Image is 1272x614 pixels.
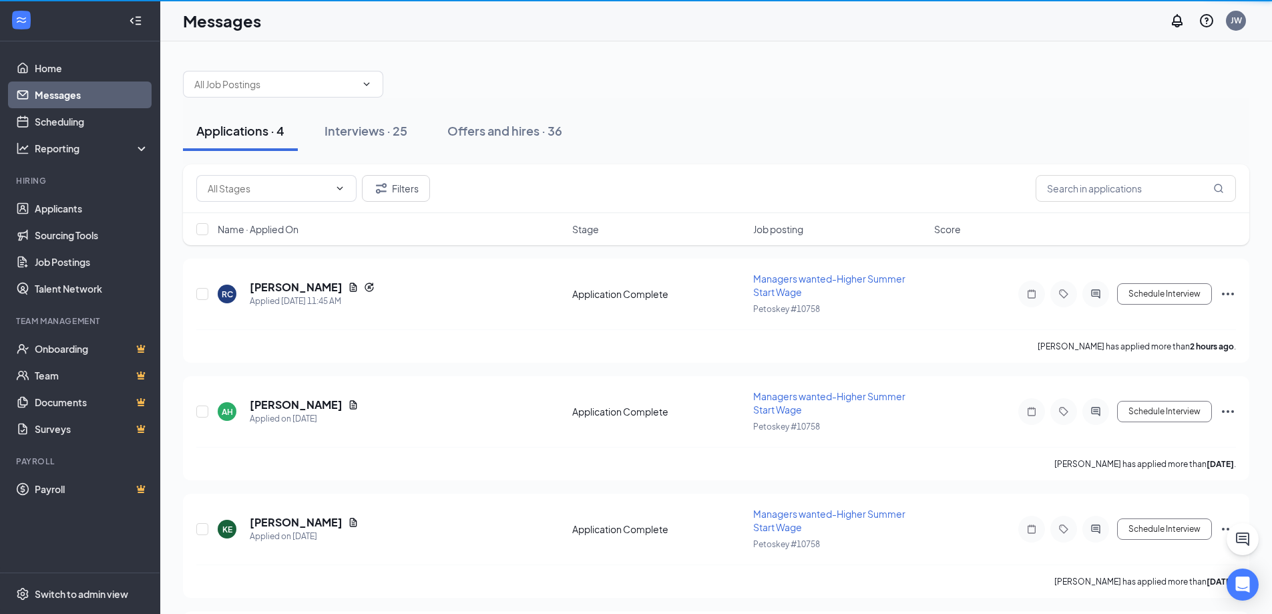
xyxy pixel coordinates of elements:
input: All Stages [208,181,329,196]
svg: Tag [1056,289,1072,299]
div: JW [1231,15,1242,26]
svg: Notifications [1169,13,1185,29]
a: Applicants [35,195,149,222]
svg: Document [348,517,359,528]
div: AH [222,406,233,418]
button: ChatActive [1227,523,1259,555]
button: Filter Filters [362,175,430,202]
p: [PERSON_NAME] has applied more than . [1054,576,1236,587]
div: Applications · 4 [196,122,284,139]
span: Petoskey #10758 [753,422,820,432]
svg: Note [1024,406,1040,417]
span: Petoskey #10758 [753,304,820,314]
svg: Note [1024,524,1040,534]
svg: MagnifyingGlass [1213,183,1224,194]
a: OnboardingCrown [35,335,149,362]
svg: Ellipses [1220,521,1236,537]
a: DocumentsCrown [35,389,149,416]
div: Application Complete [572,522,745,536]
span: Managers wanted-Higher Summer Start Wage [753,508,905,533]
p: [PERSON_NAME] has applied more than . [1038,341,1236,352]
svg: ChatActive [1235,531,1251,547]
svg: Ellipses [1220,286,1236,302]
h5: [PERSON_NAME] [250,280,343,295]
span: Petoskey #10758 [753,539,820,549]
p: [PERSON_NAME] has applied more than . [1054,458,1236,470]
svg: Document [348,400,359,410]
div: Reporting [35,142,150,155]
b: [DATE] [1207,577,1234,587]
a: SurveysCrown [35,416,149,442]
svg: Analysis [16,142,29,155]
a: Messages [35,82,149,108]
h5: [PERSON_NAME] [250,398,343,412]
svg: Settings [16,587,29,601]
div: RC [222,289,233,300]
svg: ChevronDown [335,183,345,194]
svg: Note [1024,289,1040,299]
a: Scheduling [35,108,149,135]
svg: Tag [1056,406,1072,417]
span: Job posting [753,222,803,236]
svg: Reapply [364,282,375,293]
svg: ActiveChat [1088,289,1104,299]
button: Schedule Interview [1117,518,1212,540]
div: KE [222,524,232,535]
svg: Collapse [129,14,142,27]
a: Talent Network [35,275,149,302]
div: Applied [DATE] 11:45 AM [250,295,375,308]
div: Applied on [DATE] [250,412,359,426]
div: Payroll [16,456,146,467]
div: Application Complete [572,405,745,418]
input: All Job Postings [194,77,356,92]
div: Team Management [16,315,146,327]
svg: ActiveChat [1088,524,1104,534]
div: Interviews · 25 [325,122,407,139]
svg: Tag [1056,524,1072,534]
svg: Document [348,282,359,293]
a: Home [35,55,149,82]
a: PayrollCrown [35,476,149,502]
div: Open Intercom Messenger [1227,569,1259,601]
b: 2 hours ago [1190,341,1234,351]
svg: ActiveChat [1088,406,1104,417]
svg: QuestionInfo [1199,13,1215,29]
span: Managers wanted-Higher Summer Start Wage [753,273,905,298]
span: Stage [572,222,599,236]
svg: ChevronDown [361,79,372,90]
div: Application Complete [572,287,745,301]
div: Applied on [DATE] [250,530,359,543]
a: Job Postings [35,249,149,275]
svg: Ellipses [1220,404,1236,420]
span: Score [934,222,961,236]
a: Sourcing Tools [35,222,149,249]
svg: Filter [373,180,389,196]
button: Schedule Interview [1117,283,1212,305]
div: Hiring [16,175,146,186]
h5: [PERSON_NAME] [250,515,343,530]
input: Search in applications [1036,175,1236,202]
a: TeamCrown [35,362,149,389]
b: [DATE] [1207,459,1234,469]
span: Name · Applied On [218,222,298,236]
div: Switch to admin view [35,587,128,601]
button: Schedule Interview [1117,401,1212,422]
div: Offers and hires · 36 [447,122,562,139]
svg: WorkstreamLogo [15,13,28,27]
h1: Messages [183,9,261,32]
span: Managers wanted-Higher Summer Start Wage [753,390,905,416]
